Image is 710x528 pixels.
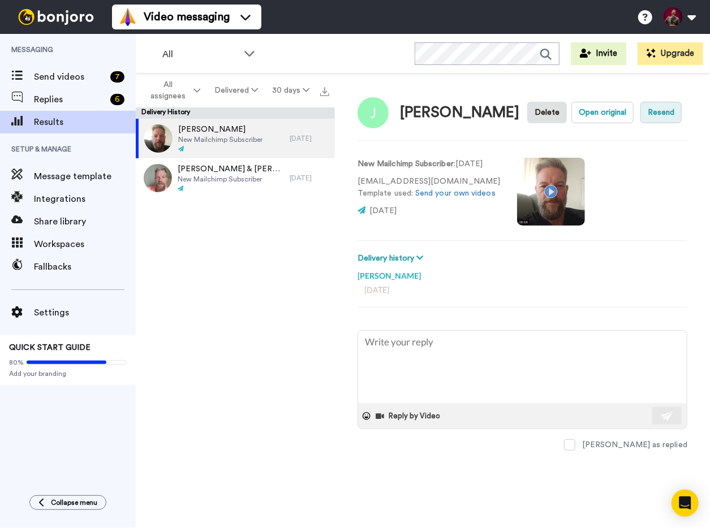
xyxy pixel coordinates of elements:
[358,158,500,170] p: : [DATE]
[119,8,137,26] img: vm-color.svg
[178,135,263,144] span: New Mailchimp Subscriber
[34,260,136,274] span: Fallbacks
[34,192,136,206] span: Integrations
[638,42,703,65] button: Upgrade
[144,164,172,192] img: 69235fa1-1bf5-4a3b-a04e-93ae78e07baf-thumb.jpg
[110,71,124,83] div: 7
[145,79,191,102] span: All assignees
[317,82,333,99] button: Export all results that match these filters now.
[571,42,626,65] button: Invite
[178,124,263,135] span: [PERSON_NAME]
[29,495,106,510] button: Collapse menu
[34,93,106,106] span: Replies
[136,119,335,158] a: [PERSON_NAME]New Mailchimp Subscriber[DATE]
[34,306,136,319] span: Settings
[207,80,265,101] button: Delivered
[14,9,98,25] img: bj-logo-header-white.svg
[34,70,106,84] span: Send videos
[265,80,317,101] button: 30 days
[672,490,699,517] div: Open Intercom Messenger
[178,175,284,184] span: New Mailchimp Subscriber
[290,174,329,183] div: [DATE]
[369,207,397,215] span: [DATE]
[34,215,136,228] span: Share library
[34,115,136,129] span: Results
[358,252,427,265] button: Delivery history
[136,107,335,119] div: Delivery History
[9,344,91,352] span: QUICK START GUIDE
[400,105,520,121] div: [PERSON_NAME]
[136,158,335,198] a: [PERSON_NAME] & [PERSON_NAME]New Mailchimp Subscriber[DATE]
[358,265,687,282] div: [PERSON_NAME]
[527,102,567,123] button: Delete
[290,134,329,143] div: [DATE]
[144,124,173,153] img: f67aab45-dbf6-4bee-a96c-8f53328d33f3-thumb.jpg
[144,9,230,25] span: Video messaging
[162,47,238,61] span: All
[320,87,329,96] img: export.svg
[375,408,444,425] button: Reply by Video
[661,412,674,421] img: send-white.svg
[582,439,687,451] div: [PERSON_NAME] as replied
[358,176,500,200] p: [EMAIL_ADDRESS][DOMAIN_NAME] Template used:
[9,369,127,378] span: Add your branding
[415,189,496,197] a: Send your own videos
[110,94,124,105] div: 6
[178,163,284,175] span: [PERSON_NAME] & [PERSON_NAME]
[358,97,389,128] img: Image of Josie Gonzalez
[9,358,24,367] span: 80%
[34,170,136,183] span: Message template
[34,237,136,251] span: Workspaces
[571,102,634,123] button: Open original
[138,75,207,106] button: All assignees
[358,160,454,168] strong: New Mailchimp Subscriber
[640,102,682,123] button: Resend
[51,498,97,507] span: Collapse menu
[364,284,681,296] div: [DATE]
